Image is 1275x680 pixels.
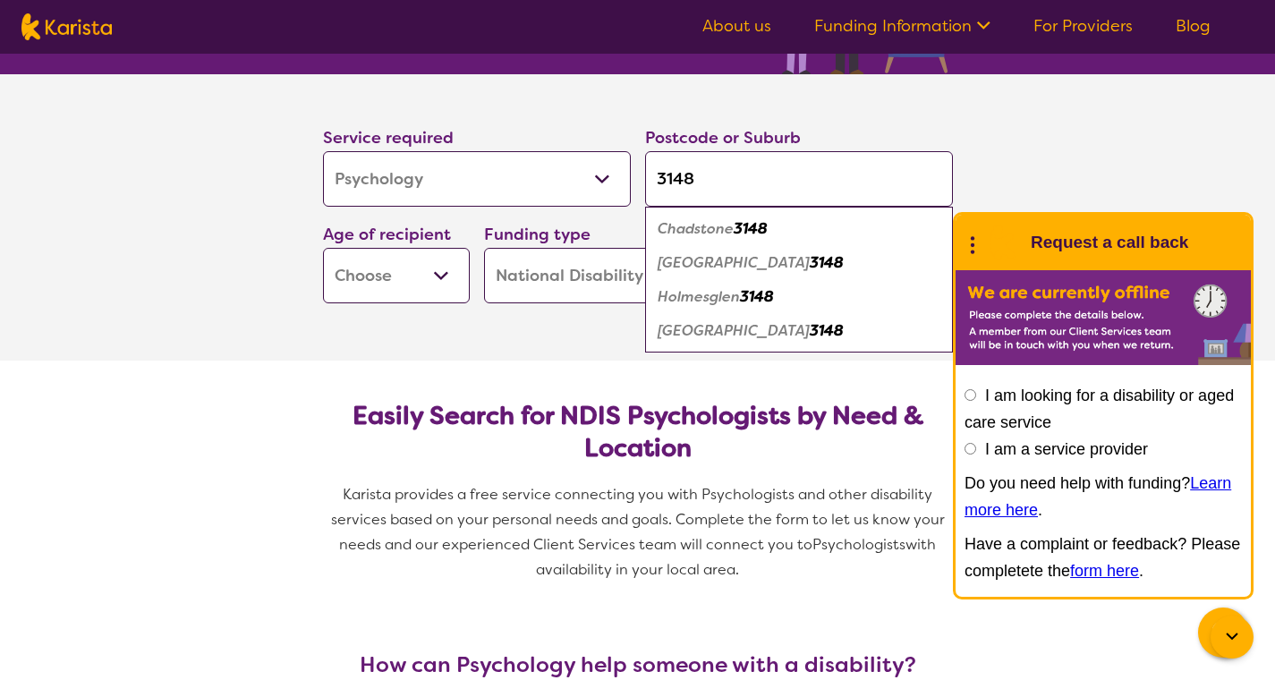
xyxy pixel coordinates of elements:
h1: Request a call back [1031,229,1188,256]
span: Karista provides a free service connecting you with Psychologists and other disability services b... [331,485,948,554]
div: Jordanville 3148 [654,314,944,348]
em: 3148 [740,287,774,306]
label: Age of recipient [323,224,451,245]
p: Have a complaint or feedback? Please completete the . [965,531,1242,584]
h3: How can Psychology help someone with a disability? [316,652,960,677]
em: [GEOGRAPHIC_DATA] [658,321,810,340]
input: Type [645,151,953,207]
label: Funding type [484,224,591,245]
div: Holmesglen 3148 [654,280,944,314]
a: form here [1070,562,1139,580]
a: About us [702,15,771,37]
span: Psychologists [812,535,905,554]
a: Blog [1176,15,1211,37]
div: Chadstone Centre 3148 [654,246,944,280]
p: Do you need help with funding? . [965,470,1242,523]
em: Holmesglen [658,287,740,306]
label: I am a service provider [985,440,1148,458]
label: I am looking for a disability or aged care service [965,387,1234,431]
div: Chadstone 3148 [654,212,944,246]
em: [GEOGRAPHIC_DATA] [658,253,810,272]
img: Karista [984,225,1020,260]
em: Chadstone [658,219,734,238]
label: Postcode or Suburb [645,127,801,149]
em: 3148 [734,219,768,238]
button: Channel Menu [1198,608,1248,658]
img: Karista offline chat form to request call back [956,270,1251,365]
a: Funding Information [814,15,990,37]
h2: Easily Search for NDIS Psychologists by Need & Location [337,400,939,464]
img: Karista logo [21,13,112,40]
em: 3148 [810,253,844,272]
a: For Providers [1033,15,1133,37]
label: Service required [323,127,454,149]
em: 3148 [810,321,844,340]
